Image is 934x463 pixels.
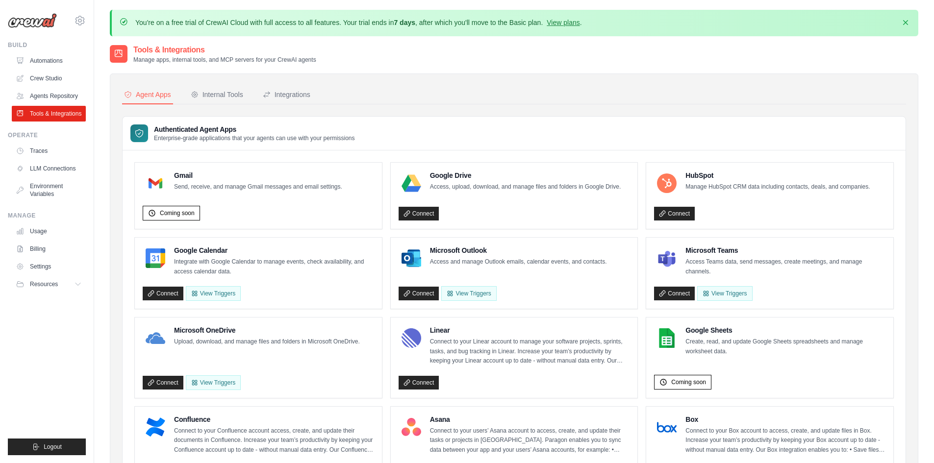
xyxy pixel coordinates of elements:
p: Integrate with Google Calendar to manage events, check availability, and access calendar data. [174,257,374,276]
p: Connect to your Confluence account access, create, and update their documents in Confluence. Incr... [174,426,374,455]
p: Manage HubSpot CRM data including contacts, deals, and companies. [685,182,870,192]
img: Box Logo [657,417,677,437]
: View Triggers [186,375,241,390]
a: View plans [547,19,580,26]
img: Google Drive Logo [402,173,421,193]
a: Traces [12,143,86,159]
img: Linear Logo [402,328,421,348]
p: Send, receive, and manage Gmail messages and email settings. [174,182,342,192]
p: Manage apps, internal tools, and MCP servers for your CrewAI agents [133,56,316,64]
p: Connect to your Box account to access, create, and update files in Box. Increase your team’s prod... [685,426,885,455]
: View Triggers [697,286,752,301]
p: Upload, download, and manage files and folders in Microsoft OneDrive. [174,337,360,347]
h4: Gmail [174,171,342,180]
p: Create, read, and update Google Sheets spreadsheets and manage worksheet data. [685,337,885,356]
h4: Asana [430,414,630,424]
a: Connect [654,207,695,220]
span: Coming soon [160,209,195,217]
img: Microsoft Outlook Logo [402,248,421,268]
button: Integrations [261,86,312,104]
div: Internal Tools [191,90,243,99]
a: Billing [12,241,86,257]
a: LLM Connections [12,161,86,176]
p: Access, upload, download, and manage files and folders in Google Drive. [430,182,621,192]
p: You're on a free trial of CrewAI Cloud with full access to all features. Your trial ends in , aft... [135,18,582,27]
div: Integrations [263,90,310,99]
p: Connect to your users’ Asana account to access, create, and update their tasks or projects in [GE... [430,426,630,455]
a: Crew Studio [12,71,86,86]
a: Connect [654,287,695,300]
h4: Microsoft OneDrive [174,325,360,335]
: View Triggers [441,286,496,301]
button: Agent Apps [122,86,173,104]
h3: Authenticated Agent Apps [154,124,355,134]
strong: 7 days [394,19,415,26]
a: Connect [143,376,183,390]
img: Asana Logo [402,417,421,437]
h4: Microsoft Outlook [430,245,607,255]
span: Coming soon [671,378,706,386]
img: Gmail Logo [146,173,165,193]
span: Resources [30,280,58,288]
a: Connect [399,376,439,390]
img: Confluence Logo [146,417,165,437]
h2: Tools & Integrations [133,44,316,56]
a: Usage [12,223,86,239]
div: Build [8,41,86,49]
div: Agent Apps [124,90,171,99]
h4: Box [685,414,885,424]
button: Resources [12,276,86,292]
h4: Google Drive [430,171,621,180]
h4: Confluence [174,414,374,424]
span: Logout [44,443,62,451]
p: Connect to your Linear account to manage your software projects, sprints, tasks, and bug tracking... [430,337,630,366]
img: Logo [8,13,57,28]
h4: Google Sheets [685,325,885,335]
button: Logout [8,439,86,455]
p: Access Teams data, send messages, create meetings, and manage channels. [685,257,885,276]
p: Enterprise-grade applications that your agents can use with your permissions [154,134,355,142]
a: Settings [12,259,86,274]
img: Google Sheets Logo [657,328,677,348]
img: Microsoft Teams Logo [657,248,677,268]
a: Agents Repository [12,88,86,104]
a: Connect [399,207,439,220]
a: Environment Variables [12,178,86,202]
img: Google Calendar Logo [146,248,165,268]
h4: Google Calendar [174,245,374,255]
p: Access and manage Outlook emails, calendar events, and contacts. [430,257,607,267]
div: Operate [8,131,86,139]
img: HubSpot Logo [657,173,677,193]
img: Microsoft OneDrive Logo [146,328,165,348]
a: Connect [399,287,439,300]
h4: Linear [430,325,630,335]
div: Manage [8,212,86,219]
a: Connect [143,287,183,300]
h4: Microsoft Teams [685,245,885,255]
a: Tools & Integrations [12,106,86,122]
button: View Triggers [186,286,241,301]
button: Internal Tools [189,86,245,104]
h4: HubSpot [685,171,870,180]
a: Automations [12,53,86,69]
